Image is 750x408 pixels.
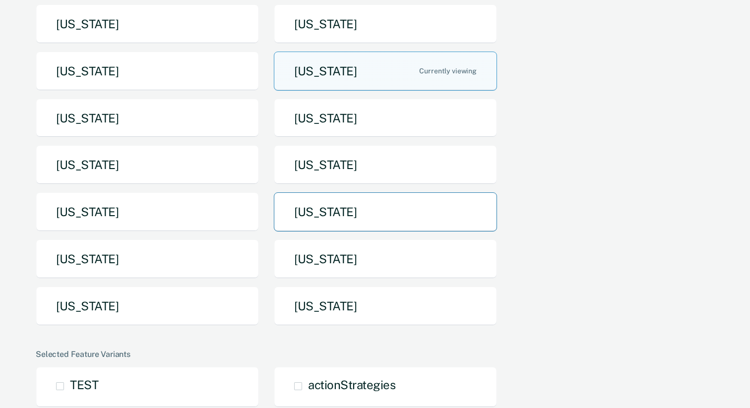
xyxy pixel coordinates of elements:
[36,287,259,326] button: [US_STATE]
[36,52,259,91] button: [US_STATE]
[36,145,259,184] button: [US_STATE]
[36,99,259,138] button: [US_STATE]
[274,287,497,326] button: [US_STATE]
[36,4,259,44] button: [US_STATE]
[274,239,497,279] button: [US_STATE]
[70,378,98,392] span: TEST
[274,99,497,138] button: [US_STATE]
[274,192,497,232] button: [US_STATE]
[36,350,710,359] div: Selected Feature Variants
[36,239,259,279] button: [US_STATE]
[308,378,395,392] span: actionStrategies
[274,52,497,91] button: [US_STATE]
[36,192,259,232] button: [US_STATE]
[274,4,497,44] button: [US_STATE]
[274,145,497,184] button: [US_STATE]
